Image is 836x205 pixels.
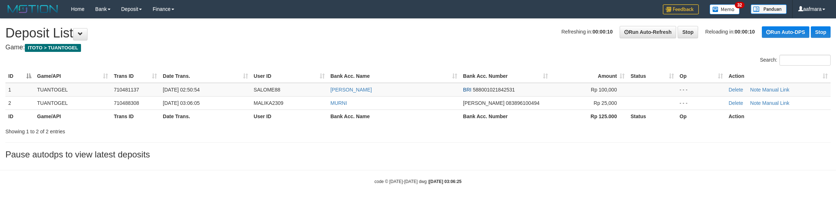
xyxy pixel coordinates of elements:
span: MALIKA2309 [254,100,284,106]
strong: 00:00:10 [593,29,613,35]
span: [DATE] 02:50:54 [163,87,199,93]
th: Action [726,110,831,123]
span: Reloading in: [705,29,755,35]
a: Delete [729,87,743,93]
td: 1 [5,83,34,97]
th: Game/API [34,110,111,123]
th: User ID: activate to sort column ascending [251,70,328,83]
th: Bank Acc. Number: activate to sort column ascending [460,70,551,83]
img: MOTION_logo.png [5,4,60,14]
a: Manual Link [762,87,790,93]
img: Button%20Memo.svg [710,4,740,14]
a: [PERSON_NAME] [331,87,372,93]
div: Showing 1 to 2 of 2 entries [5,125,343,135]
a: Stop [678,26,698,38]
span: Copy 083896100494 to clipboard [506,100,539,106]
a: Note [750,87,761,93]
small: code © [DATE]-[DATE] dwg | [374,179,462,184]
span: Copy 588001021842531 to clipboard [473,87,515,93]
label: Search: [760,55,831,66]
th: Status: activate to sort column ascending [628,70,677,83]
strong: 00:00:10 [735,29,755,35]
th: Bank Acc. Number [460,110,551,123]
span: SALOME88 [254,87,280,93]
span: 32 [735,2,745,8]
img: panduan.png [751,4,787,14]
h4: Game: [5,44,831,51]
img: Feedback.jpg [663,4,699,14]
a: Note [750,100,761,106]
td: - - - [677,96,726,110]
th: ID: activate to sort column descending [5,70,34,83]
span: 710481137 [114,87,139,93]
th: Status [628,110,677,123]
th: Trans ID: activate to sort column ascending [111,70,160,83]
a: MURNI [331,100,347,106]
th: Game/API: activate to sort column ascending [34,70,111,83]
a: Delete [729,100,743,106]
strong: [DATE] 03:06:25 [429,179,462,184]
a: Manual Link [762,100,790,106]
th: Op: activate to sort column ascending [677,70,726,83]
span: ITOTO > TUANTOGEL [25,44,81,52]
th: Bank Acc. Name [328,110,460,123]
th: Date Trans.: activate to sort column ascending [160,70,251,83]
th: Bank Acc. Name: activate to sort column ascending [328,70,460,83]
span: Rp 25,000 [594,100,617,106]
span: [DATE] 03:06:05 [163,100,199,106]
span: BRI [463,87,471,93]
span: Rp 100,000 [591,87,617,93]
td: 2 [5,96,34,110]
a: Run Auto-Refresh [620,26,676,38]
th: Date Trans. [160,110,251,123]
a: Stop [811,26,831,38]
th: ID [5,110,34,123]
th: Op [677,110,726,123]
span: [PERSON_NAME] [463,100,504,106]
th: Action: activate to sort column ascending [726,70,831,83]
td: TUANTOGEL [34,96,111,110]
a: Run Auto-DPS [762,26,809,38]
h3: Pause autodps to view latest deposits [5,150,831,159]
h1: Deposit List [5,26,831,40]
input: Search: [779,55,831,66]
span: Refreshing in: [561,29,612,35]
th: Amount: activate to sort column ascending [551,70,628,83]
span: 710488308 [114,100,139,106]
th: Rp 125.000 [551,110,628,123]
td: - - - [677,83,726,97]
td: TUANTOGEL [34,83,111,97]
th: Trans ID [111,110,160,123]
th: User ID [251,110,328,123]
